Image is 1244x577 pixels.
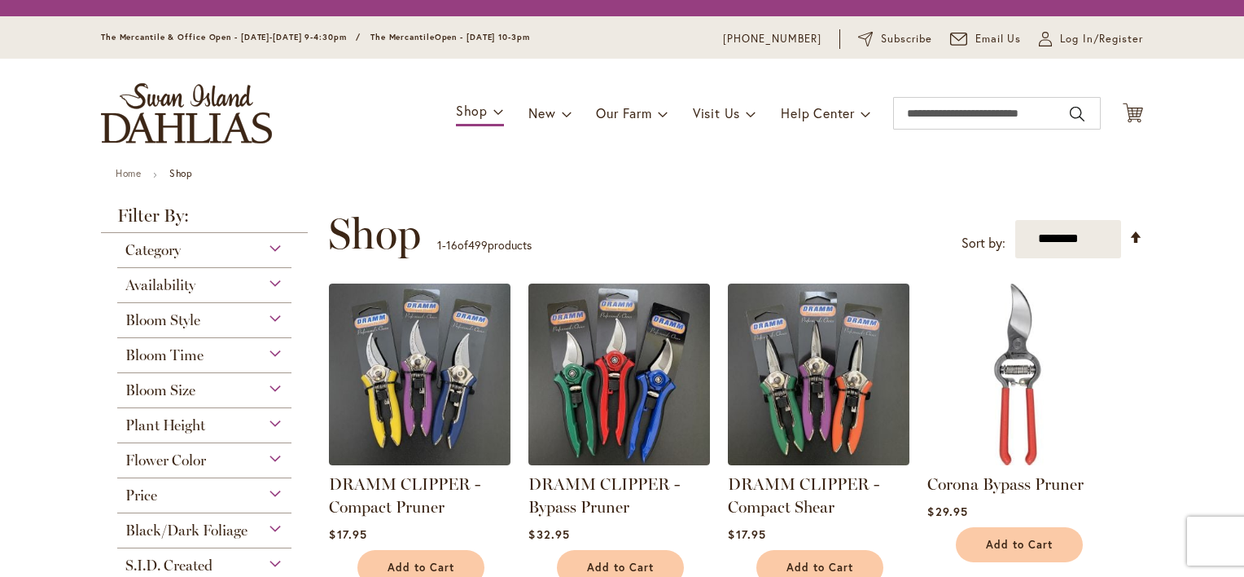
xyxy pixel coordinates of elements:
[1039,31,1143,47] a: Log In/Register
[329,284,510,465] img: DRAMM CLIPPER - Compact Pruner
[125,451,206,469] span: Flower Color
[101,83,272,143] a: store logo
[101,207,308,233] strong: Filter By:
[927,504,967,519] span: $29.95
[101,32,435,42] span: The Mercantile & Office Open - [DATE]-[DATE] 9-4:30pm / The Mercantile
[125,416,205,434] span: Plant Height
[328,209,421,258] span: Shop
[781,104,855,121] span: Help Center
[723,31,821,47] a: [PHONE_NUMBER]
[587,561,654,575] span: Add to Cart
[956,527,1083,562] button: Add to Cart
[961,228,1005,258] label: Sort by:
[986,538,1053,552] span: Add to Cart
[125,276,195,294] span: Availability
[528,474,680,517] a: DRAMM CLIPPER - Bypass Pruner
[927,474,1084,494] a: Corona Bypass Pruner
[388,561,454,575] span: Add to Cart
[596,104,651,121] span: Our Farm
[125,557,212,575] span: S.I.D. Created
[927,453,1109,469] a: Corona Bypass Pruner
[728,284,909,465] img: DRAMM CLIPPER - Compact Shear
[446,237,458,253] span: 16
[858,31,932,47] a: Subscribe
[728,526,765,542] span: $17.95
[975,31,1022,47] span: Email Us
[329,526,366,542] span: $17.95
[125,241,181,259] span: Category
[950,31,1022,47] a: Email Us
[728,474,879,517] a: DRAMM CLIPPER - Compact Shear
[435,32,530,42] span: Open - [DATE] 10-3pm
[437,232,532,258] p: - of products
[456,102,488,119] span: Shop
[125,311,200,329] span: Bloom Style
[728,453,909,469] a: DRAMM CLIPPER - Compact Shear
[329,453,510,469] a: DRAMM CLIPPER - Compact Pruner
[125,522,247,540] span: Black/Dark Foliage
[125,487,157,504] span: Price
[1070,101,1084,127] button: Search
[169,167,192,179] strong: Shop
[786,561,853,575] span: Add to Cart
[437,237,442,253] span: 1
[528,453,710,469] a: DRAMM CLIPPER - Bypass Pruner
[1060,31,1143,47] span: Log In/Register
[125,346,204,364] span: Bloom Time
[528,104,555,121] span: New
[329,474,480,517] a: DRAMM CLIPPER - Compact Pruner
[528,526,569,542] span: $32.95
[116,167,141,179] a: Home
[927,284,1109,465] img: Corona Bypass Pruner
[468,237,488,253] span: 499
[881,31,932,47] span: Subscribe
[125,381,195,399] span: Bloom Size
[693,104,740,121] span: Visit Us
[528,284,710,465] img: DRAMM CLIPPER - Bypass Pruner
